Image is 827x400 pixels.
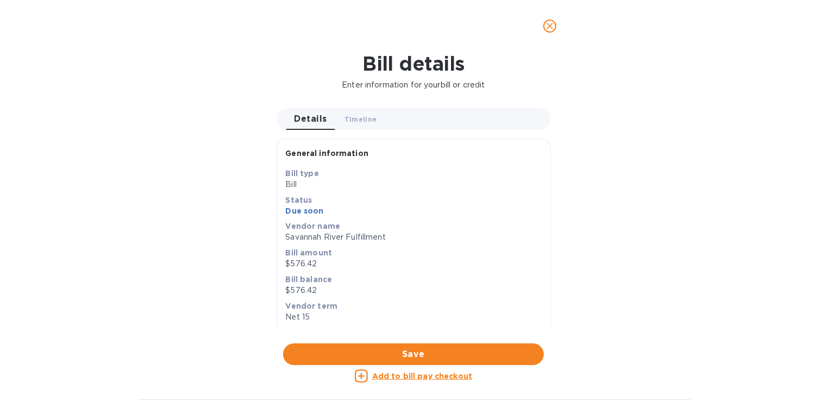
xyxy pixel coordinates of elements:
b: Vendor name [286,222,341,230]
span: Save [292,348,535,361]
p: $576.42 [286,258,542,270]
button: Save [283,343,544,365]
p: Bill [286,179,542,190]
button: close [537,13,563,39]
span: Timeline [344,114,377,125]
p: Savannah River Fulfillment [286,232,542,243]
p: Due soon [286,205,542,216]
h1: Bill details [9,52,818,75]
p: $576.42 [286,285,542,296]
u: Add to bill pay checkout [372,372,473,380]
b: Vendor term [286,302,338,310]
b: General information [286,149,369,158]
b: Status [286,196,312,204]
p: Enter information for your bill or credit [9,79,818,91]
b: Bill balance [286,275,333,284]
b: Bill amount [286,248,333,257]
span: Details [295,111,327,127]
b: Bill type [286,169,319,178]
p: Net 15 [286,311,542,323]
